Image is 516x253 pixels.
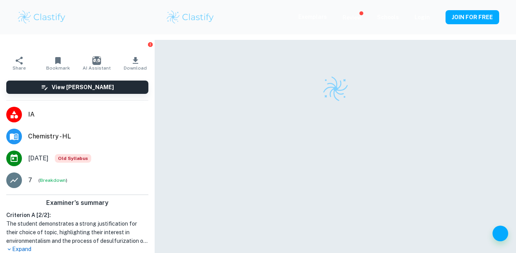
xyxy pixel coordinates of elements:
[78,52,116,74] button: AI Assistant
[55,154,91,163] span: Old Syllabus
[493,226,508,241] button: Help and Feedback
[52,83,114,92] h6: View [PERSON_NAME]
[322,75,349,102] img: Clastify logo
[6,81,148,94] button: View [PERSON_NAME]
[116,52,155,74] button: Download
[377,14,399,20] a: Schools
[28,176,32,185] p: 7
[6,219,148,245] h1: The student demonstrates a strong justification for their choice of topic, highlighting their int...
[6,211,148,219] h6: Criterion A [ 2 / 2 ]:
[83,65,111,71] span: AI Assistant
[298,13,327,21] p: Exemplars
[166,9,215,25] img: Clastify logo
[147,41,153,47] button: Report issue
[39,52,78,74] button: Bookmark
[415,14,430,20] a: Login
[28,110,148,119] span: IA
[55,154,91,163] div: Starting from the May 2025 session, the Chemistry IA requirements have changed. It's OK to refer ...
[343,13,361,22] p: Review
[38,177,67,184] span: ( )
[446,10,499,24] button: JOIN FOR FREE
[40,177,66,184] button: Breakdown
[28,154,49,163] span: [DATE]
[124,65,147,71] span: Download
[92,56,101,65] img: AI Assistant
[46,65,70,71] span: Bookmark
[17,9,67,25] img: Clastify logo
[3,198,152,208] h6: Examiner's summary
[28,132,148,141] span: Chemistry - HL
[13,65,26,71] span: Share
